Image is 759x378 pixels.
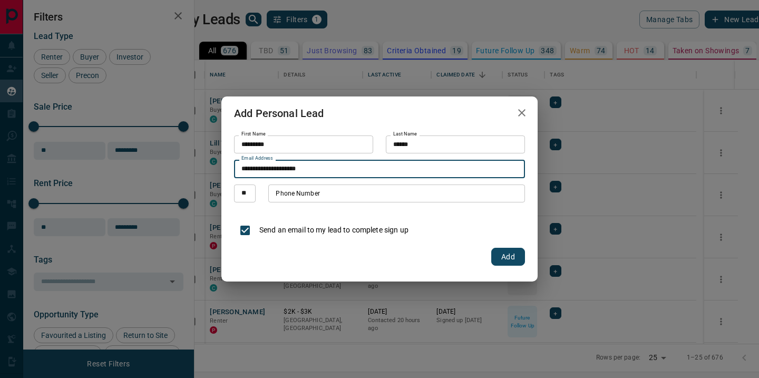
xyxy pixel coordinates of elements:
button: Add [491,248,525,266]
h2: Add Personal Lead [221,96,337,130]
label: Last Name [393,131,417,138]
label: First Name [241,131,266,138]
p: Send an email to my lead to complete sign up [259,225,408,236]
label: Email Address [241,155,273,162]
